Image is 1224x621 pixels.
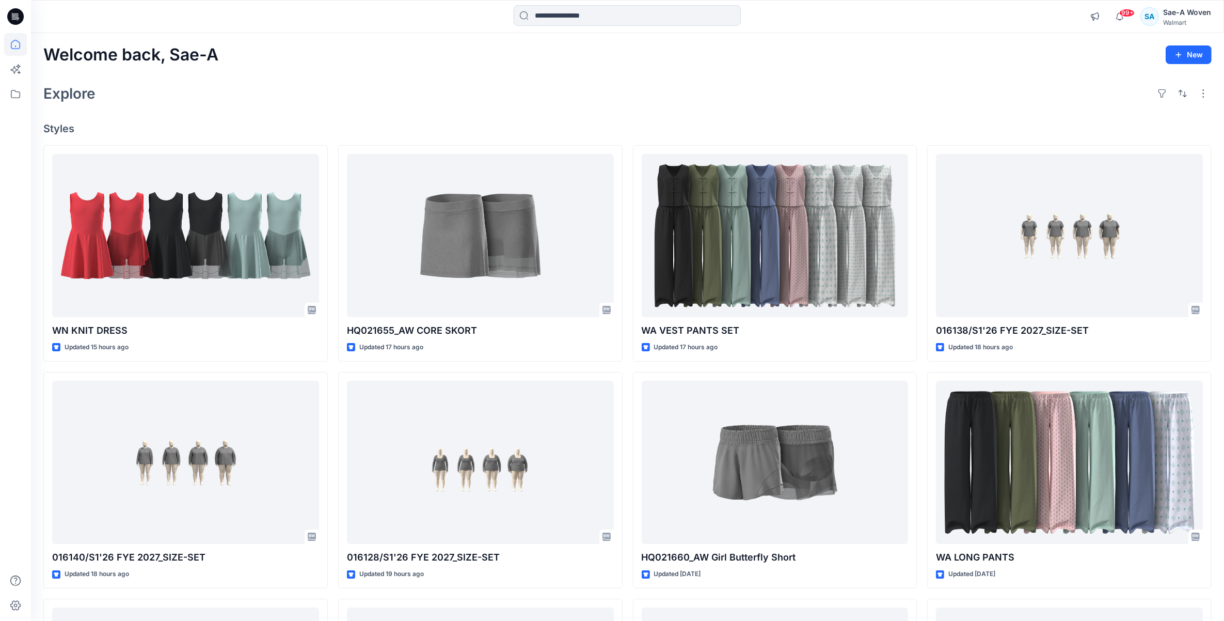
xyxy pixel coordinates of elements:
[936,154,1203,318] a: 016138/S1'26 FYE 2027_SIZE-SET
[52,323,319,338] p: WN KNIT DRESS
[359,342,423,353] p: Updated 17 hours ago
[52,381,319,545] a: 016140/S1'26 FYE 2027_SIZE-SET
[347,381,614,545] a: 016128/S1'26 FYE 2027_SIZE-SET
[642,550,909,565] p: HQ021660_AW Girl Butterfly Short
[347,323,614,338] p: HQ021655_AW CORE SKORT
[654,342,718,353] p: Updated 17 hours ago
[1119,9,1135,17] span: 99+
[359,569,424,580] p: Updated 19 hours ago
[43,85,96,102] h2: Explore
[52,154,319,318] a: WN KNIT DRESS
[948,342,1013,353] p: Updated 18 hours ago
[1140,7,1159,26] div: SA
[948,569,995,580] p: Updated [DATE]
[52,550,319,565] p: 016140/S1'26 FYE 2027_SIZE-SET
[43,122,1212,135] h4: Styles
[654,569,701,580] p: Updated [DATE]
[642,381,909,545] a: HQ021660_AW Girl Butterfly Short
[1163,19,1211,26] div: Walmart
[936,550,1203,565] p: WA LONG PANTS
[1163,6,1211,19] div: Sae-A Woven
[65,342,129,353] p: Updated 15 hours ago
[936,381,1203,545] a: WA LONG PANTS
[65,569,129,580] p: Updated 18 hours ago
[43,45,218,65] h2: Welcome back, Sae-A
[347,154,614,318] a: HQ021655_AW CORE SKORT
[642,323,909,338] p: WA VEST PANTS SET
[642,154,909,318] a: WA VEST PANTS SET
[936,323,1203,338] p: 016138/S1'26 FYE 2027_SIZE-SET
[347,550,614,565] p: 016128/S1'26 FYE 2027_SIZE-SET
[1166,45,1212,64] button: New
